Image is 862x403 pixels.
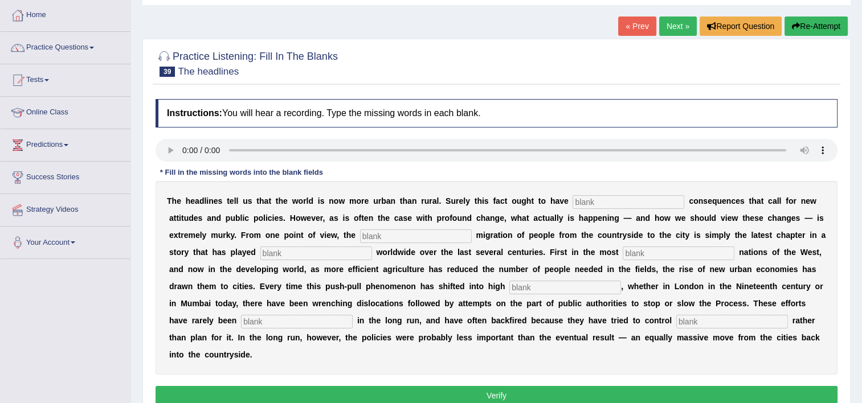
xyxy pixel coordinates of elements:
[500,213,504,223] b: e
[364,213,369,223] b: e
[331,231,337,240] b: w
[174,231,178,240] b: x
[214,196,218,205] b: e
[801,196,806,205] b: n
[264,196,269,205] b: a
[751,196,757,205] b: h
[292,196,299,205] b: w
[694,213,700,223] b: h
[1,129,130,158] a: Predictions
[346,231,352,240] b: h
[721,213,725,223] b: v
[296,213,301,223] b: o
[463,196,465,205] b: l
[541,196,546,205] b: o
[167,196,172,205] b: T
[490,213,495,223] b: n
[174,213,177,223] b: t
[607,213,610,223] b: i
[699,213,704,223] b: o
[806,196,810,205] b: e
[381,213,386,223] b: h
[709,213,712,223] b: l
[345,213,349,223] b: s
[450,213,452,223] b: f
[300,213,307,223] b: w
[512,196,517,205] b: o
[361,213,364,223] b: t
[745,213,750,223] b: h
[307,213,311,223] b: e
[179,213,181,223] b: i
[504,213,506,223] b: ,
[216,213,221,223] b: d
[567,213,570,223] b: i
[526,213,529,223] b: t
[554,213,557,223] b: l
[664,213,671,223] b: w
[407,196,412,205] b: a
[234,231,236,240] b: .
[198,213,203,223] b: s
[290,213,296,223] b: H
[676,315,788,328] input: blank
[598,213,602,223] b: e
[324,231,326,240] b: i
[704,213,709,223] b: u
[320,196,325,205] b: s
[618,17,656,36] a: « Prev
[275,231,280,240] b: e
[542,213,545,223] b: t
[373,196,378,205] b: u
[467,213,472,223] b: d
[645,213,650,223] b: d
[789,196,794,205] b: o
[538,196,541,205] b: t
[184,231,189,240] b: e
[708,196,712,205] b: e
[698,196,704,205] b: n
[230,213,235,223] b: u
[791,213,796,223] b: e
[334,213,338,223] b: s
[223,231,226,240] b: r
[268,196,271,205] b: t
[190,196,195,205] b: e
[740,196,745,205] b: s
[496,196,500,205] b: a
[602,213,607,223] b: n
[293,231,296,240] b: i
[570,213,574,223] b: s
[550,213,554,223] b: a
[156,48,338,77] h2: Practice Listening: Fill In The Blanks
[482,196,484,205] b: i
[659,17,697,36] a: Next »
[429,196,432,205] b: r
[195,196,199,205] b: a
[722,196,726,205] b: e
[416,213,423,223] b: w
[446,196,451,205] b: S
[351,231,356,240] b: e
[358,213,361,223] b: f
[274,213,279,223] b: e
[493,196,496,205] b: f
[230,196,234,205] b: e
[636,213,640,223] b: a
[189,213,194,223] b: d
[199,196,205,205] b: d
[360,229,472,243] input: blank
[354,213,359,223] b: o
[311,213,316,223] b: v
[717,196,722,205] b: u
[204,196,206,205] b: l
[427,213,432,223] b: h
[207,213,211,223] b: a
[260,246,372,260] input: blank
[256,196,259,205] b: t
[254,213,259,223] b: p
[711,213,716,223] b: d
[689,196,693,205] b: c
[681,213,686,223] b: e
[456,196,459,205] b: r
